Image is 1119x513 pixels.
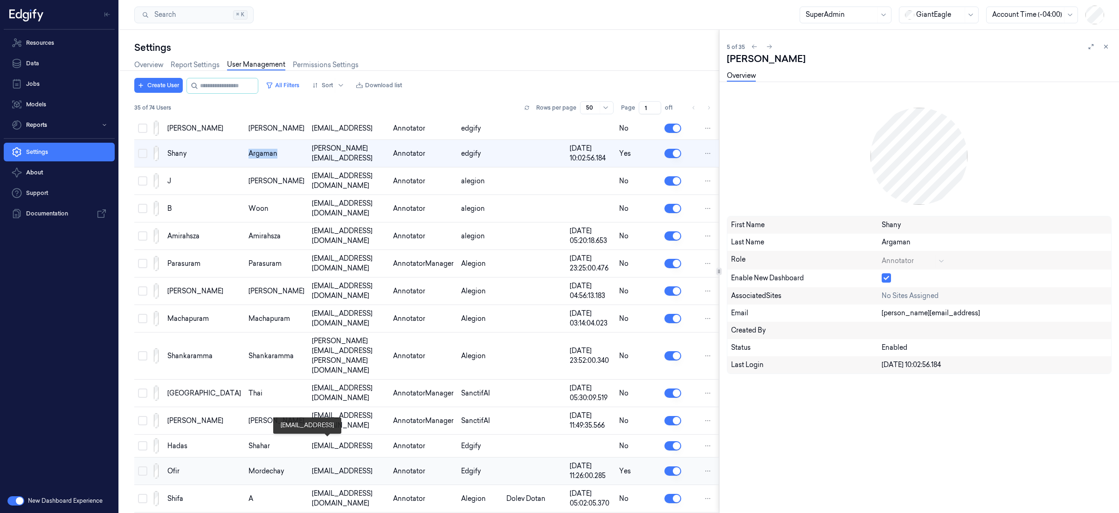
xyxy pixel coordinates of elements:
div: No [619,231,657,241]
div: [DATE] 05:20:18.653 [570,226,612,246]
div: amirahsza [249,231,304,241]
button: Select row [138,176,147,186]
div: Alegion [461,351,498,361]
div: [GEOGRAPHIC_DATA] [167,388,241,398]
div: [EMAIL_ADDRESS] [312,124,386,133]
div: Annotator [393,314,454,324]
button: Select row [138,231,147,241]
button: Select row [138,466,147,476]
div: parasuram [167,259,241,269]
div: [DATE] 10:02:56.184 [882,360,1107,370]
div: No [619,176,657,186]
div: [DATE] 04:56:13.183 [570,281,612,301]
div: shankaramma [167,351,241,361]
div: [DATE] 11:26:00.285 [570,461,612,481]
div: No [619,388,657,398]
div: [DATE] 05:02:05.370 [570,489,612,508]
div: woon [249,204,304,214]
button: Select row [138,441,147,451]
div: Yes [619,466,657,476]
div: [DATE] 23:25:00.476 [570,254,612,273]
div: [PERSON_NAME][EMAIL_ADDRESS] [882,308,1107,318]
span: 5 of 35 [727,43,745,51]
div: [EMAIL_ADDRESS][DOMAIN_NAME] [312,226,386,246]
div: [PERSON_NAME] [167,416,241,426]
div: Argaman [882,237,1107,247]
div: [PERSON_NAME] [249,176,304,186]
button: All Filters [262,78,303,93]
button: Select row [138,124,147,133]
button: Select row [138,204,147,213]
div: Status [731,343,882,353]
div: Yes [619,149,657,159]
div: Annotator [393,176,454,186]
div: No [619,441,657,451]
div: alegion [461,176,498,186]
div: Enable new dashboard [731,273,882,284]
div: [PERSON_NAME][EMAIL_ADDRESS][PERSON_NAME][DOMAIN_NAME] [312,336,386,375]
span: of 1 [665,104,680,112]
div: Edgify [461,441,498,451]
div: [PERSON_NAME] [167,286,241,296]
div: [PERSON_NAME][EMAIL_ADDRESS] [312,144,386,163]
div: Annotator [393,124,454,133]
div: Last Login [731,360,882,370]
div: parasuram [249,259,304,269]
a: Documentation [4,204,115,223]
span: Page [621,104,635,112]
button: About [4,163,115,182]
div: edgify [461,149,498,159]
div: shankaramma [249,351,304,361]
button: Select row [138,259,147,268]
a: Support [4,184,115,202]
div: Shahar [249,441,304,451]
div: machapuram [167,314,241,324]
button: Select row [138,286,147,296]
div: amirahsza [167,231,241,241]
div: [EMAIL_ADDRESS][DOMAIN_NAME] [312,383,386,403]
div: Annotator [393,466,454,476]
button: Select row [138,388,147,398]
div: [PERSON_NAME] [249,124,304,133]
div: [PERSON_NAME] [727,52,1112,65]
button: Search⌘K [134,7,254,23]
div: No [619,259,657,269]
div: AnnotatorManager [393,388,454,398]
a: Resources [4,34,115,52]
div: No [619,204,657,214]
div: Last Name [731,237,882,247]
div: SanctifAI [461,388,498,398]
div: [PERSON_NAME] [167,124,241,133]
div: [PERSON_NAME] [249,286,304,296]
a: Report Settings [171,60,220,70]
p: Rows per page [536,104,576,112]
button: Reports [4,116,115,134]
div: Mordechay [249,466,304,476]
div: Hadas [167,441,241,451]
button: Toggle Navigation [100,7,115,22]
div: No [619,124,657,133]
div: Email [731,308,882,318]
div: Edgify [461,466,498,476]
a: User Management [227,60,285,70]
a: Overview [134,60,163,70]
div: Annotator [393,231,454,241]
div: Shany [167,149,241,159]
a: Models [4,95,115,114]
button: Select row [138,351,147,360]
div: [EMAIL_ADDRESS][DOMAIN_NAME] [312,309,386,328]
div: AnnotatorManager [393,259,454,269]
button: Select row [138,416,147,425]
div: [PERSON_NAME] [249,416,304,426]
button: Select row [138,314,147,323]
div: Annotator [393,441,454,451]
div: SanctifAI [461,416,498,426]
div: Shifa [167,494,241,504]
div: Created By [731,326,882,335]
a: Settings [4,143,115,161]
div: Role [731,255,882,266]
div: [DATE] 10:02:56.184 [570,144,612,163]
nav: pagination [687,101,715,114]
span: 35 of 74 Users [134,104,171,112]
div: [EMAIL_ADDRESS][DOMAIN_NAME] [312,411,386,430]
